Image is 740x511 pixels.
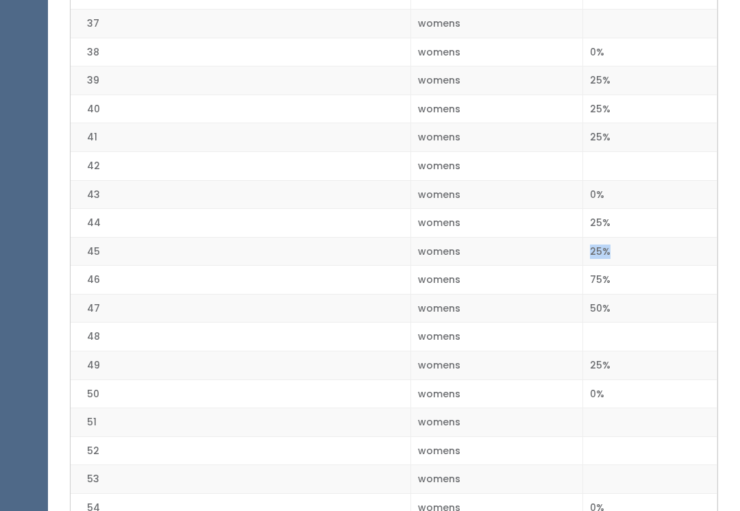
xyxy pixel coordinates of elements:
[410,409,583,438] td: womens
[71,210,410,238] td: 44
[583,266,717,295] td: 75%
[71,38,410,67] td: 38
[410,95,583,124] td: womens
[71,409,410,438] td: 51
[583,95,717,124] td: 25%
[71,152,410,181] td: 42
[410,466,583,495] td: womens
[410,10,583,39] td: womens
[71,466,410,495] td: 53
[583,380,717,409] td: 0%
[410,323,583,352] td: womens
[410,380,583,409] td: womens
[410,352,583,381] td: womens
[71,181,410,210] td: 43
[583,38,717,67] td: 0%
[71,10,410,39] td: 37
[410,124,583,153] td: womens
[410,210,583,238] td: womens
[583,238,717,266] td: 25%
[71,295,410,323] td: 47
[71,380,410,409] td: 50
[71,95,410,124] td: 40
[71,437,410,466] td: 52
[410,437,583,466] td: womens
[583,124,717,153] td: 25%
[71,266,410,295] td: 46
[410,295,583,323] td: womens
[583,295,717,323] td: 50%
[410,152,583,181] td: womens
[410,266,583,295] td: womens
[583,67,717,96] td: 25%
[410,181,583,210] td: womens
[583,210,717,238] td: 25%
[71,352,410,381] td: 49
[583,352,717,381] td: 25%
[410,38,583,67] td: womens
[71,323,410,352] td: 48
[410,238,583,266] td: womens
[71,238,410,266] td: 45
[71,124,410,153] td: 41
[71,67,410,96] td: 39
[583,181,717,210] td: 0%
[410,67,583,96] td: womens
